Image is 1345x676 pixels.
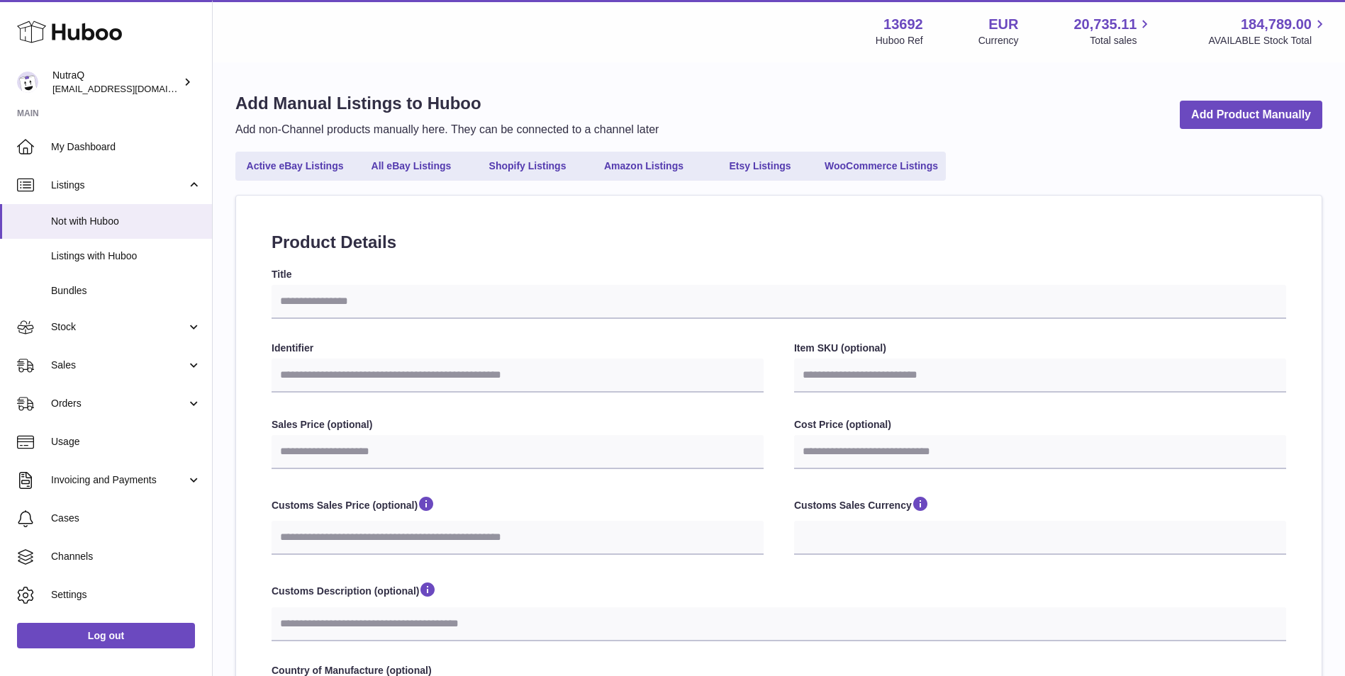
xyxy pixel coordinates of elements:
[235,92,659,115] h1: Add Manual Listings to Huboo
[988,15,1018,34] strong: EUR
[1208,34,1328,47] span: AVAILABLE Stock Total
[794,342,1286,355] label: Item SKU (optional)
[272,268,1286,281] label: Title
[52,69,180,96] div: NutraQ
[51,249,201,263] span: Listings with Huboo
[51,179,186,192] span: Listings
[51,473,186,487] span: Invoicing and Payments
[272,342,764,355] label: Identifier
[1073,15,1137,34] span: 20,735.11
[355,154,468,178] a: All eBay Listings
[883,15,923,34] strong: 13692
[587,154,701,178] a: Amazon Listings
[235,122,659,137] p: Add non-Channel products manually here. They can be connected to a channel later
[272,495,764,517] label: Customs Sales Price (optional)
[51,215,201,228] span: Not with Huboo
[1208,15,1328,47] a: 184,789.00 AVAILABLE Stock Total
[52,83,208,94] span: [EMAIL_ADDRESS][DOMAIN_NAME]
[17,72,38,93] img: log@nutraq.com
[1090,34,1153,47] span: Total sales
[51,397,186,410] span: Orders
[272,418,764,432] label: Sales Price (optional)
[51,550,201,563] span: Channels
[51,512,201,525] span: Cases
[1180,101,1322,130] a: Add Product Manually
[51,359,186,372] span: Sales
[1241,15,1312,34] span: 184,789.00
[272,231,1286,254] h2: Product Details
[17,623,195,648] a: Log out
[51,284,201,298] span: Bundles
[238,154,352,178] a: Active eBay Listings
[978,34,1019,47] div: Currency
[794,418,1286,432] label: Cost Price (optional)
[703,154,817,178] a: Etsy Listings
[51,435,201,449] span: Usage
[51,140,201,154] span: My Dashboard
[51,320,186,334] span: Stock
[51,588,201,602] span: Settings
[1073,15,1153,47] a: 20,735.11 Total sales
[471,154,584,178] a: Shopify Listings
[794,495,1286,517] label: Customs Sales Currency
[272,580,1286,603] label: Customs Description (optional)
[876,34,923,47] div: Huboo Ref
[820,154,943,178] a: WooCommerce Listings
